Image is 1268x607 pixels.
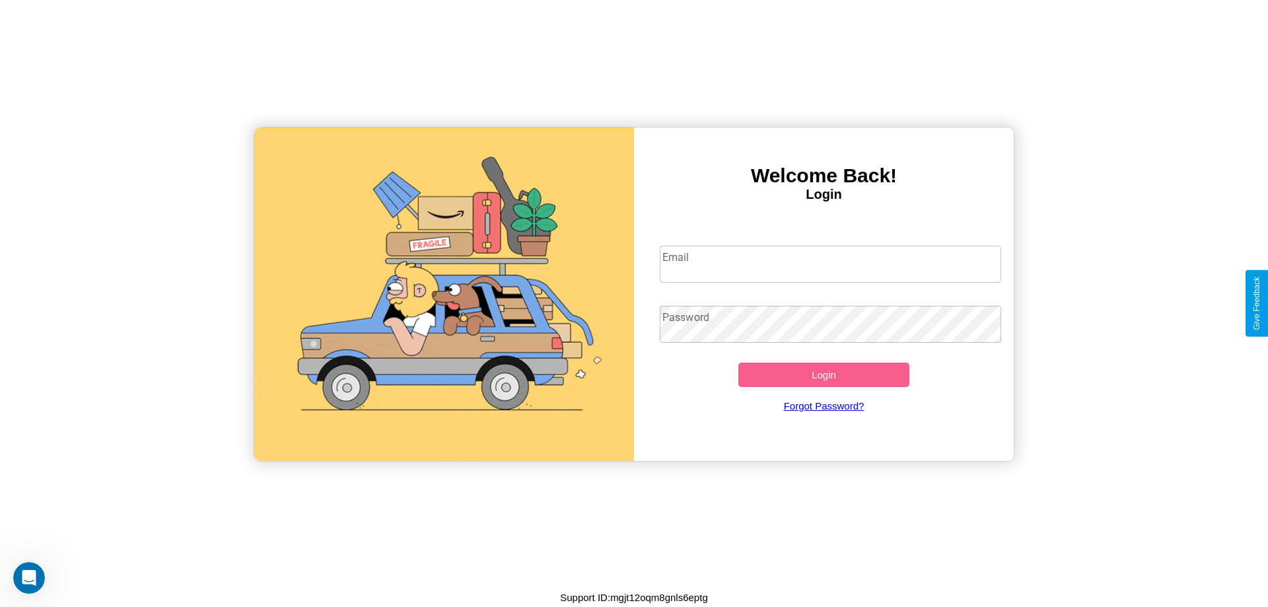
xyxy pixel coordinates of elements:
img: gif [254,127,634,461]
h3: Welcome Back! [634,164,1014,187]
h4: Login [634,187,1014,202]
a: Forgot Password? [653,387,995,425]
div: Give Feedback [1252,277,1261,330]
p: Support ID: mgjt12oqm8gnls6eptg [560,589,707,606]
button: Login [738,363,909,387]
iframe: Intercom live chat [13,562,45,594]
